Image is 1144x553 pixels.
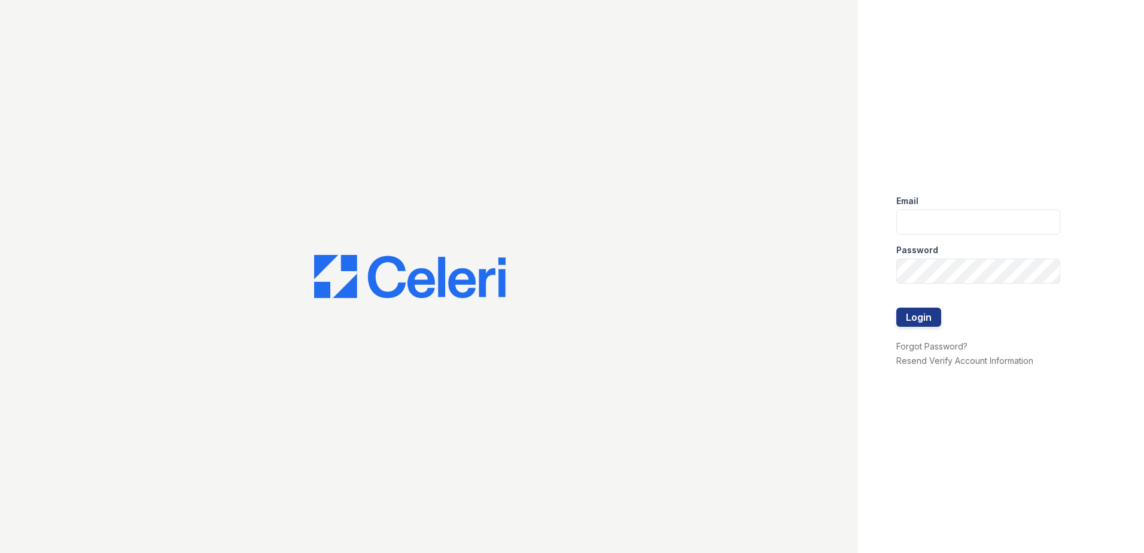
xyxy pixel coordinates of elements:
[896,195,918,207] label: Email
[896,244,938,256] label: Password
[896,341,967,351] a: Forgot Password?
[896,308,941,327] button: Login
[314,255,506,298] img: CE_Logo_Blue-a8612792a0a2168367f1c8372b55b34899dd931a85d93a1a3d3e32e68fde9ad4.png
[896,355,1033,366] a: Resend Verify Account Information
